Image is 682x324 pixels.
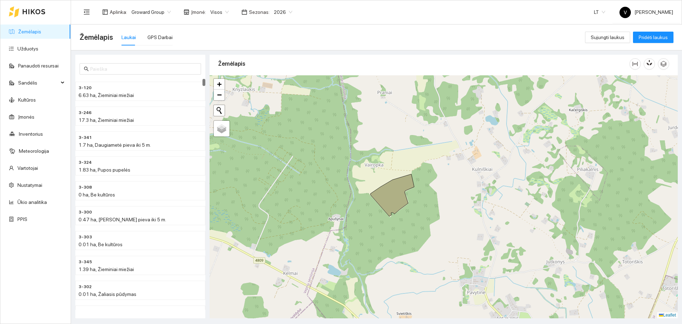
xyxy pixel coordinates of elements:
[18,97,36,103] a: Kultūros
[80,32,113,43] span: Žemėlapis
[17,182,42,188] a: Nustatymai
[630,61,640,67] span: column-width
[19,131,43,137] a: Inventorius
[214,105,224,116] button: Initiate a new search
[79,167,130,173] span: 1.83 ha, Pupos pupelės
[102,9,108,15] span: layout
[639,33,668,41] span: Pridėti laukus
[79,259,92,265] span: 3-345
[131,7,171,17] span: Groward Group
[591,33,624,41] span: Sujungti laukus
[19,148,49,154] a: Meteorologija
[79,291,136,297] span: 0.01 ha, Žaliasis pūdymas
[217,90,222,99] span: −
[18,114,34,120] a: Įmonės
[17,216,27,222] a: PPIS
[210,7,229,17] span: Visos
[79,242,123,247] span: 0.01 ha, Be kultūros
[79,192,115,198] span: 0 ha, Be kultūros
[79,308,92,315] span: 3-088
[79,85,92,91] span: 3-120
[79,117,134,123] span: 17.3 ha, Žieminiai miežiai
[619,9,673,15] span: [PERSON_NAME]
[242,9,247,15] span: calendar
[79,217,166,222] span: 0.47 ha, [PERSON_NAME] pieva iki 5 m.
[79,134,92,141] span: 3-341
[90,65,197,73] input: Paieška
[218,54,629,74] div: Žemėlapis
[121,33,136,41] div: Laukai
[110,8,127,16] span: Aplinka :
[274,7,292,17] span: 2026
[184,9,189,15] span: shop
[18,76,59,90] span: Sandėlis
[79,266,134,272] span: 1.39 ha, Žieminiai miežiai
[214,121,229,136] a: Layers
[79,283,92,290] span: 3-302
[214,79,224,90] a: Zoom in
[633,32,673,43] button: Pridėti laukus
[18,29,41,34] a: Žemėlapis
[84,66,89,71] span: search
[18,63,59,69] a: Panaudoti resursai
[147,33,173,41] div: GPS Darbai
[79,92,134,98] span: 6.63 ha, Žieminiai miežiai
[83,9,90,15] span: menu-fold
[17,46,38,52] a: Užduotys
[17,199,47,205] a: Ūkio analitika
[17,165,38,171] a: Vartotojai
[585,32,630,43] button: Sujungti laukus
[79,142,151,148] span: 1.7 ha, Daugiametė pieva iki 5 m.
[79,234,92,241] span: 3-303
[79,209,92,216] span: 3-300
[633,34,673,40] a: Pridėti laukus
[214,90,224,100] a: Zoom out
[79,184,92,191] span: 3-308
[191,8,206,16] span: Įmonė :
[659,313,676,318] a: Leaflet
[79,159,92,166] span: 3-324
[249,8,270,16] span: Sezonas :
[585,34,630,40] a: Sujungti laukus
[594,7,605,17] span: LT
[80,5,94,19] button: menu-fold
[79,109,92,116] span: 3-246
[629,58,641,70] button: column-width
[217,80,222,88] span: +
[624,7,627,18] span: V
